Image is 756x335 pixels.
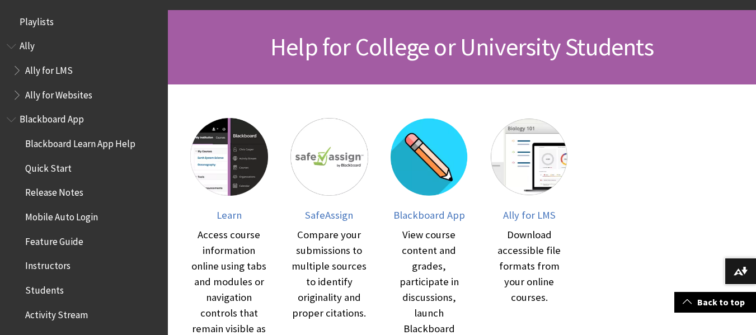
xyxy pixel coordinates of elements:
[25,134,135,149] span: Blackboard Learn App Help
[305,209,353,221] span: SafeAssign
[25,281,64,296] span: Students
[290,227,368,321] div: Compare your submissions to multiple sources to identify originality and proper citations.
[25,86,92,101] span: Ally for Websites
[270,31,654,62] span: Help for College or University Students
[25,232,83,247] span: Feature Guide
[393,209,465,221] span: Blackboard App
[7,37,161,105] nav: Book outline for Anthology Ally Help
[503,209,556,221] span: Ally for LMS
[7,12,161,31] nav: Book outline for Playlists
[25,257,71,272] span: Instructors
[20,37,35,52] span: Ally
[20,110,84,125] span: Blackboard App
[25,159,72,174] span: Quick Start
[217,209,242,221] span: Learn
[25,61,73,76] span: Ally for LMS
[190,118,268,196] img: Learn
[25,305,88,320] span: Activity Stream
[25,207,98,223] span: Mobile Auto Login
[674,292,756,313] a: Back to top
[290,118,368,196] img: SafeAssign
[490,118,568,196] img: Ally for LMS
[490,227,568,305] div: Download accessible file formats from your online courses.
[391,118,468,196] img: Blackboard App
[20,12,54,27] span: Playlists
[25,183,83,199] span: Release Notes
